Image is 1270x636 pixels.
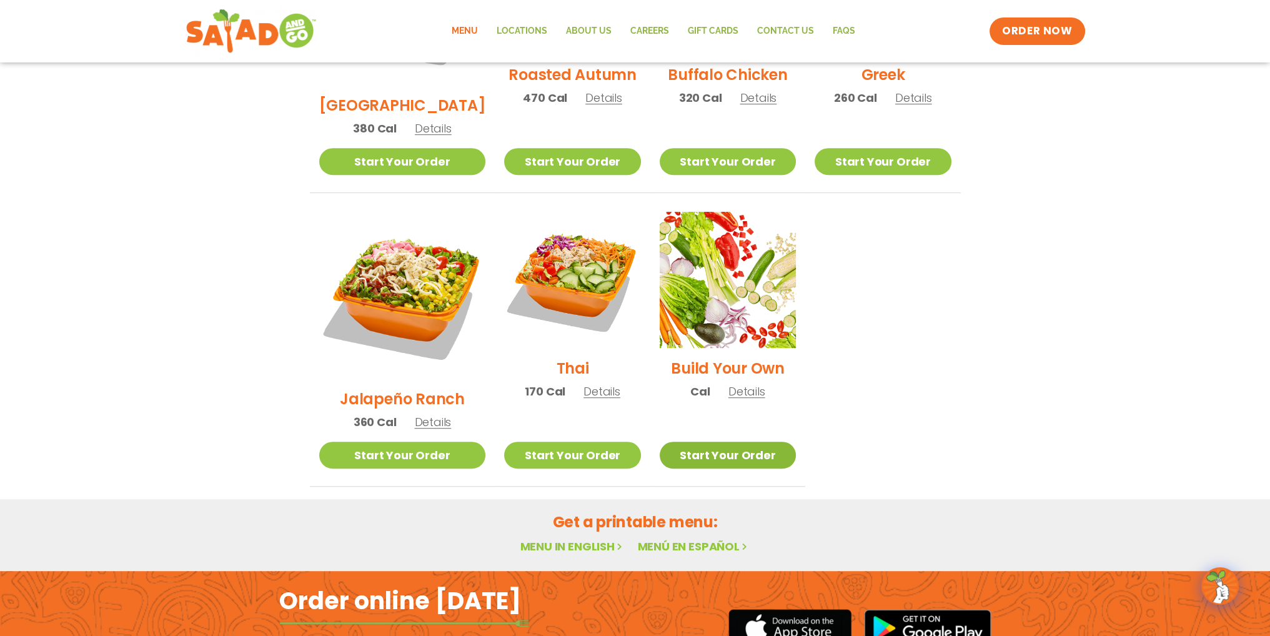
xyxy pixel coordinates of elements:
span: Details [415,121,452,136]
a: About Us [557,17,621,46]
span: Details [585,90,622,106]
h2: Get a printable menu: [310,511,961,533]
a: Start Your Order [319,148,486,175]
h2: Build Your Own [671,357,785,379]
h2: Greek [861,64,905,86]
img: Product photo for Build Your Own [660,212,796,348]
a: Start Your Order [504,148,640,175]
a: Start Your Order [504,442,640,469]
a: Menú en español [637,539,750,554]
h2: [GEOGRAPHIC_DATA] [319,94,486,116]
img: Product photo for Thai Salad [504,212,640,348]
h2: Thai [557,357,589,379]
a: Start Your Order [815,148,951,175]
span: ORDER NOW [1002,24,1072,39]
span: Details [740,90,776,106]
span: Details [583,384,620,399]
span: 320 Cal [679,89,722,106]
a: Contact Us [748,17,823,46]
a: Start Your Order [660,442,796,469]
img: new-SAG-logo-768×292 [186,6,317,56]
a: Careers [621,17,678,46]
span: 380 Cal [353,120,397,137]
span: 360 Cal [354,414,397,430]
a: Menu [442,17,487,46]
a: ORDER NOW [990,17,1084,45]
img: Product photo for Jalapeño Ranch Salad [319,212,486,379]
h2: Jalapeño Ranch [340,388,465,410]
span: Details [414,414,451,430]
nav: Menu [442,17,865,46]
h2: Roasted Autumn [508,64,637,86]
h2: Buffalo Chicken [668,64,787,86]
span: Cal [690,383,710,400]
a: Menu in English [520,539,625,554]
span: Details [728,384,765,399]
span: 470 Cal [523,89,567,106]
span: 260 Cal [834,89,877,106]
a: Locations [487,17,557,46]
img: wpChatIcon [1203,569,1238,604]
a: FAQs [823,17,865,46]
h2: Order online [DATE] [279,585,521,616]
a: GIFT CARDS [678,17,748,46]
span: 170 Cal [525,383,565,400]
img: fork [279,620,529,627]
a: Start Your Order [660,148,796,175]
span: Details [895,90,932,106]
a: Start Your Order [319,442,486,469]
